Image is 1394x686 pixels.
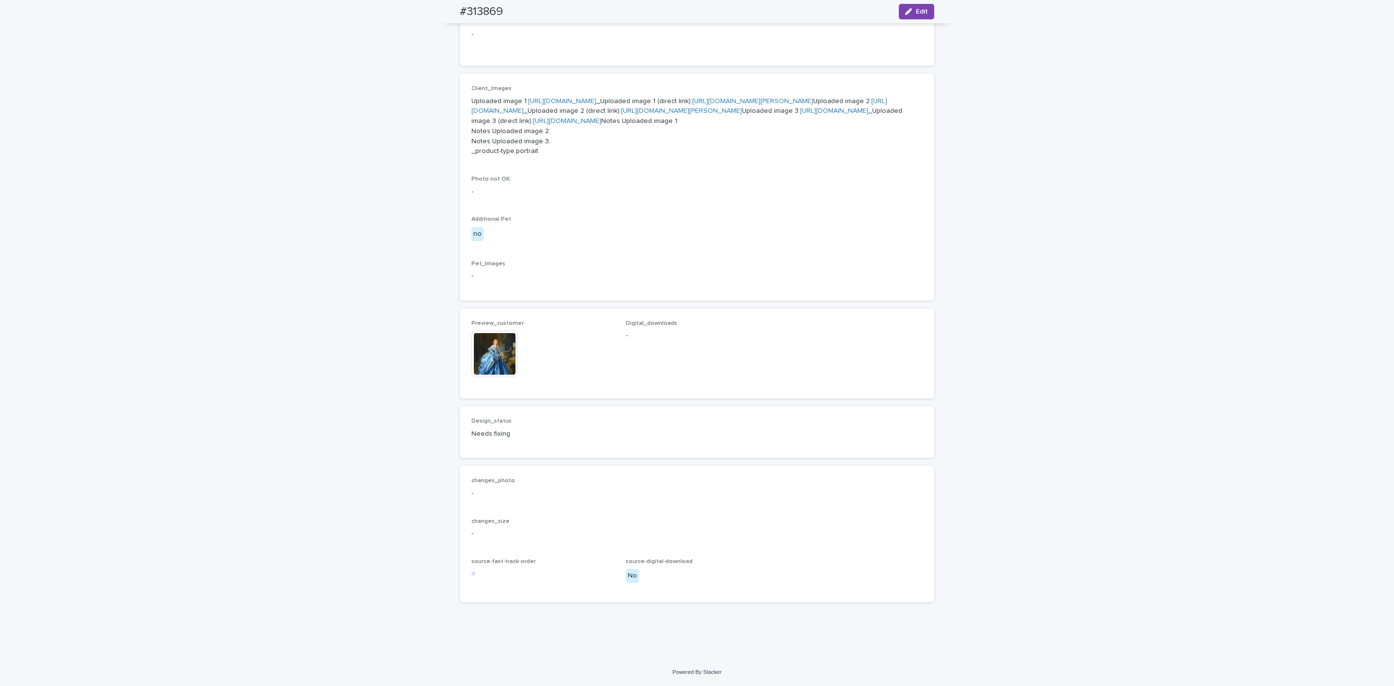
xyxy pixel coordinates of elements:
a: [URL][DOMAIN_NAME] [800,107,868,114]
span: Design_status [471,418,512,424]
div: No [626,569,639,583]
a: [URL][DOMAIN_NAME] [528,98,596,105]
span: Preview_customer [471,320,524,326]
span: Digital_downloads [626,320,677,326]
p: - [471,529,923,539]
a: [URL][DOMAIN_NAME] [533,118,601,124]
span: Client_Images [471,86,512,91]
a: [URL][DOMAIN_NAME][PERSON_NAME] [621,107,742,114]
button: Edit [899,4,934,19]
span: Pet_Images [471,261,505,267]
p: - [471,187,923,197]
p: - [471,488,923,499]
span: Edit [916,8,928,15]
h2: #313869 [460,5,503,19]
span: source-digital-download [626,559,693,564]
span: Additional Pet [471,216,511,222]
a: Powered By Stacker [672,669,721,675]
p: Uploaded image 1: _Uploaded image 1 (direct link): Uploaded image 2: _Uploaded image 2 (direct li... [471,96,923,157]
a: [URL][DOMAIN_NAME][PERSON_NAME] [692,98,813,105]
span: Photo not OK [471,176,510,182]
span: source-fast-track-order [471,559,536,564]
span: changes_photo [471,478,515,484]
span: changes_size [471,518,510,524]
p: - [626,331,769,341]
p: Needs fixing [471,429,614,439]
p: - [471,271,923,281]
p: - [471,30,923,40]
div: no [471,227,484,241]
